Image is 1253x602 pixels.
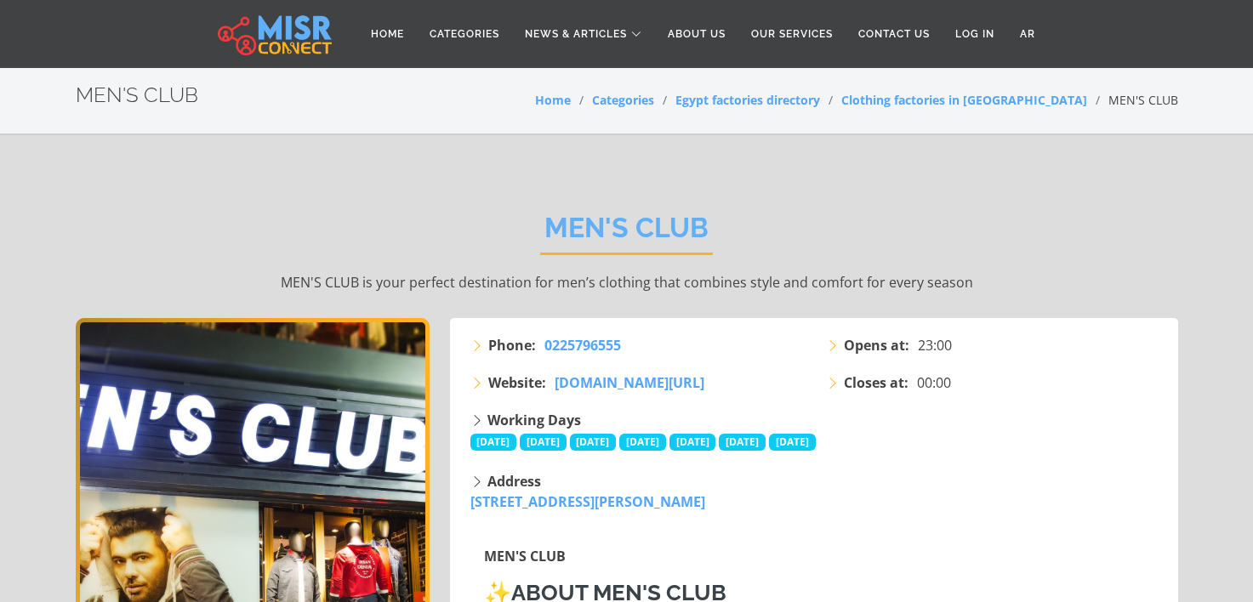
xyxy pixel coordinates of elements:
p: MEN'S CLUB is your perfect destination for men’s clothing that combines style and comfort for eve... [76,272,1178,292]
h2: MEN'S CLUB [540,212,713,255]
span: [DATE] [520,434,567,451]
span: [DATE] [719,434,766,451]
a: Log in [943,18,1007,50]
a: Home [535,92,571,108]
span: [DATE] [470,434,517,451]
a: [DOMAIN_NAME][URL] [555,372,704,393]
a: 0225796555 [544,335,621,355]
a: [STREET_ADDRESS][PERSON_NAME] [470,492,705,511]
span: [DATE] [619,434,666,451]
a: Categories [417,18,512,50]
span: [DOMAIN_NAME][URL] [555,373,704,392]
strong: Website: [488,372,546,393]
a: News & Articles [512,18,655,50]
span: [DATE] [570,434,617,451]
a: AR [1007,18,1048,50]
a: Clothing factories in [GEOGRAPHIC_DATA] [841,92,1087,108]
span: 00:00 [917,372,951,393]
strong: Closes at: [844,372,908,393]
span: [DATE] [769,434,816,451]
img: main.misr_connect [218,13,332,55]
a: Categories [592,92,654,108]
strong: Address [487,472,541,491]
strong: Phone: [488,335,536,355]
a: Contact Us [846,18,943,50]
strong: Working Days [487,411,581,429]
span: News & Articles [525,26,627,42]
strong: MEN'S CLUB [484,547,566,565]
strong: Opens at: [844,335,909,355]
a: Egypt factories directory [675,92,820,108]
span: 23:00 [918,335,952,355]
a: About Us [655,18,738,50]
a: Home [358,18,417,50]
li: MEN'S CLUB [1087,91,1178,109]
h2: MEN'S CLUB [76,83,198,108]
span: 0225796555 [544,336,621,355]
a: Our Services [738,18,846,50]
span: [DATE] [669,434,716,451]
